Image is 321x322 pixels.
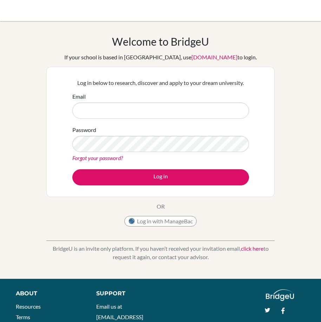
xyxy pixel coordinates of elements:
p: Log in below to research, discover and apply to your dream university. [72,79,249,87]
a: click here [241,245,263,252]
p: OR [157,202,165,211]
label: Email [72,92,86,101]
a: Terms [16,314,30,320]
img: logo_white@2x-f4f0deed5e89b7ecb1c2cc34c3e3d731f90f0f143d5ea2071677605dd97b5244.png [266,289,294,301]
button: Log in with ManageBac [124,216,197,226]
a: Resources [16,303,41,310]
a: [DOMAIN_NAME] [191,54,237,60]
div: If your school is based in [GEOGRAPHIC_DATA], use to login. [64,53,257,61]
p: BridgeU is an invite only platform. If you haven’t received your invitation email, to request it ... [46,244,275,261]
h1: Welcome to BridgeU [112,35,209,48]
div: Support [96,289,154,298]
div: About [16,289,80,298]
a: Forgot your password? [72,155,123,161]
label: Password [72,126,96,134]
button: Log in [72,169,249,185]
